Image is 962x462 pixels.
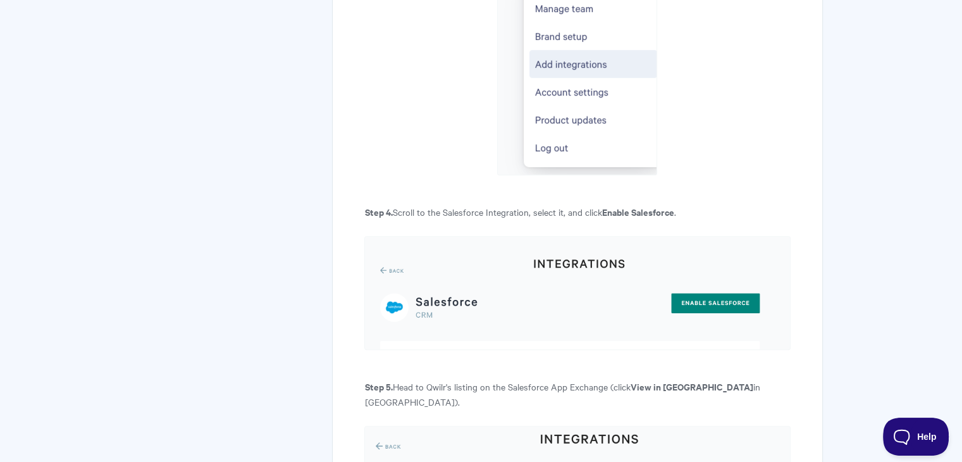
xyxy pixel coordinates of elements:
[601,205,674,218] b: Enable Salesforce
[364,236,790,350] img: file-khmZdAeL9n.png
[364,379,790,409] p: Head to Qwilr's listing on the Salesforce App Exchange (click in [GEOGRAPHIC_DATA]).
[364,204,790,220] p: Scroll to the Salesforce Integration, select it, and click .
[630,380,753,393] b: View in [GEOGRAPHIC_DATA]
[364,205,392,218] b: Step 4.
[364,380,392,393] b: Step 5.
[883,418,949,456] iframe: Toggle Customer Support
